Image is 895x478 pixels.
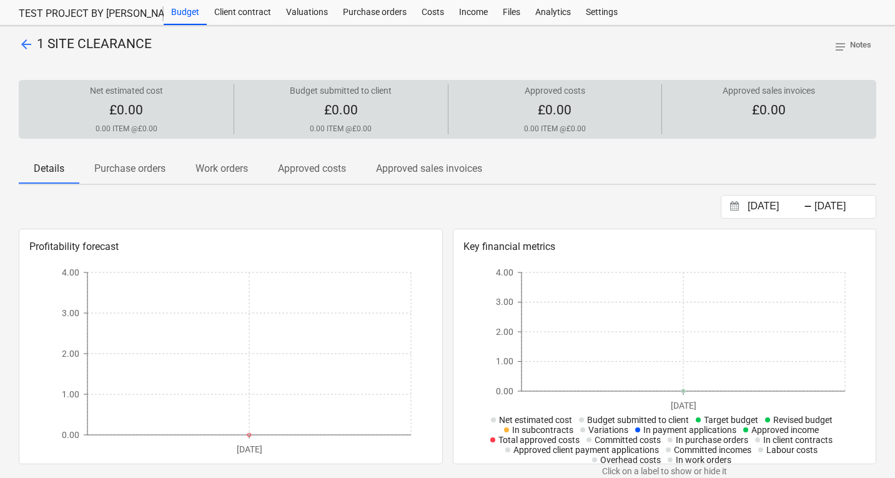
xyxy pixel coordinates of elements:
[763,435,833,445] span: In client contracts
[94,161,166,176] p: Purchase orders
[834,39,845,51] span: notes
[804,203,812,211] div: -
[496,327,513,337] tspan: 2.00
[496,297,513,307] tspan: 3.00
[109,102,143,117] span: £0.00
[587,415,689,425] span: Budget submitted to client
[745,198,809,216] input: Start Date
[324,102,358,117] span: £0.00
[812,198,876,216] input: End Date
[496,386,513,396] tspan: 0.00
[310,124,372,134] p: 0.00 ITEM @ £0.00
[62,267,79,277] tspan: 4.00
[704,415,758,425] span: Target budget
[499,415,572,425] span: Net estimated cost
[34,161,64,176] p: Details
[676,435,748,445] span: In purchase orders
[829,36,876,55] button: Notes
[525,84,585,97] p: Approved costs
[751,425,819,435] span: Approved income
[290,84,392,97] p: Budget submitted to client
[524,124,586,134] p: 0.00 ITEM @ £0.00
[62,389,79,399] tspan: 1.00
[237,444,262,454] tspan: [DATE]
[833,418,895,478] iframe: Chat Widget
[676,455,731,465] span: In work orders
[19,37,34,52] span: arrow_back
[724,199,745,214] button: Interact with the calendar and add the check-in date for your trip.
[19,7,149,21] div: TEST PROJECT BY [PERSON_NAME]
[376,161,482,176] p: Approved sales invoices
[588,425,628,435] span: Variations
[496,267,513,277] tspan: 4.00
[195,161,248,176] p: Work orders
[513,445,659,455] span: Approved client payment applications
[595,435,661,445] span: Committed costs
[463,239,866,254] p: Key financial metrics
[96,124,157,134] p: 0.00 ITEM @ £0.00
[670,401,696,411] tspan: [DATE]
[29,239,432,254] p: Profitability forecast
[752,102,786,117] span: £0.00
[773,415,833,425] span: Revised budget
[643,425,736,435] span: In payment applications
[498,435,580,445] span: Total approved costs
[90,84,163,97] p: Net estimated cost
[62,430,79,440] tspan: 0.00
[538,102,571,117] span: £0.00
[496,356,513,366] tspan: 1.00
[37,36,152,51] span: 1 SITE CLEARANCE
[512,425,573,435] span: In subcontracts
[62,308,79,318] tspan: 3.00
[766,445,818,455] span: Labour costs
[278,161,346,176] p: Approved costs
[834,38,871,52] span: Notes
[723,84,815,97] p: Approved sales invoices
[600,455,661,465] span: Overhead costs
[674,445,751,455] span: Committed incomes
[62,349,79,359] tspan: 2.00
